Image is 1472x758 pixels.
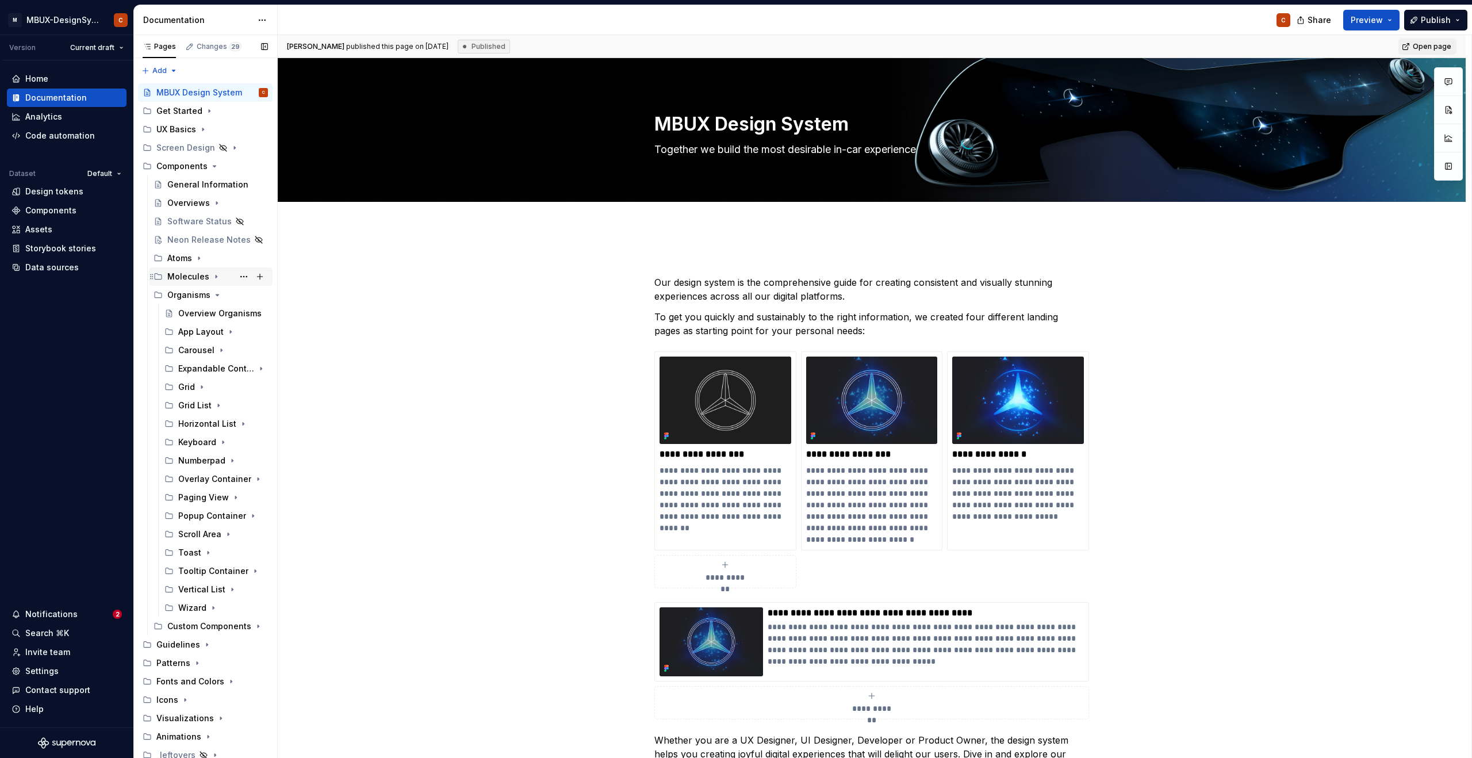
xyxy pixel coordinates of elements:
[178,363,254,374] div: Expandable Container
[7,182,126,201] a: Design tokens
[156,87,242,98] div: MBUX Design System
[149,175,273,194] a: General Information
[138,102,273,120] div: Get Started
[1308,14,1331,26] span: Share
[138,728,273,746] div: Animations
[25,703,44,715] div: Help
[7,258,126,277] a: Data sources
[25,73,48,85] div: Home
[660,357,791,444] img: 5452a31a-a05a-4770-b13a-30c415a2a2e5.png
[149,617,273,636] div: Custom Components
[178,529,221,540] div: Scroll Area
[152,66,167,75] span: Add
[458,40,510,53] div: Published
[138,139,273,157] div: Screen Design
[160,470,273,488] div: Overlay Container
[167,252,192,264] div: Atoms
[160,396,273,415] div: Grid List
[2,7,131,32] button: MMBUX-DesignSystemC
[7,127,126,145] a: Code automation
[25,646,70,658] div: Invite team
[160,543,273,562] div: Toast
[7,643,126,661] a: Invite team
[25,243,96,254] div: Storybook stories
[9,169,36,178] div: Dataset
[138,157,273,175] div: Components
[7,662,126,680] a: Settings
[7,108,126,126] a: Analytics
[1291,10,1339,30] button: Share
[178,437,216,448] div: Keyboard
[167,197,210,209] div: Overviews
[138,672,273,691] div: Fonts and Colors
[149,231,273,249] a: Neon Release Notes
[25,608,78,620] div: Notifications
[7,624,126,642] button: Search ⌘K
[26,14,100,26] div: MBUX-DesignSystem
[7,89,126,107] a: Documentation
[25,186,83,197] div: Design tokens
[138,654,273,672] div: Patterns
[160,359,273,378] div: Expandable Container
[654,310,1089,338] p: To get you quickly and sustainably to the right information, we created four different landing pa...
[178,602,206,614] div: Wizard
[25,262,79,273] div: Data sources
[262,87,265,98] div: C
[1398,39,1456,55] a: Open page
[25,684,90,696] div: Contact support
[160,507,273,525] div: Popup Container
[167,289,210,301] div: Organisms
[7,201,126,220] a: Components
[160,341,273,359] div: Carousel
[25,627,69,639] div: Search ⌘K
[138,636,273,654] div: Guidelines
[7,70,126,88] a: Home
[143,42,176,51] div: Pages
[287,42,448,51] span: published this page on [DATE]
[1413,42,1451,51] span: Open page
[178,400,212,411] div: Grid List
[7,220,126,239] a: Assets
[178,326,224,338] div: App Layout
[160,304,273,323] a: Overview Organisms
[178,492,229,503] div: Paging View
[1404,10,1467,30] button: Publish
[178,547,201,558] div: Toast
[7,700,126,718] button: Help
[178,418,236,430] div: Horizontal List
[160,323,273,341] div: App Layout
[118,16,123,25] div: C
[1281,16,1286,25] div: C
[25,665,59,677] div: Settings
[178,584,225,595] div: Vertical List
[178,344,214,356] div: Carousel
[143,14,252,26] div: Documentation
[9,43,36,52] div: Version
[178,510,246,522] div: Popup Container
[229,42,241,51] span: 29
[1343,10,1400,30] button: Preview
[660,607,763,676] img: 5c861090-c75e-4f64-bf15-17ed704c7bbd.png
[160,562,273,580] div: Tooltip Container
[1351,14,1383,26] span: Preview
[156,657,190,669] div: Patterns
[167,179,248,190] div: General Information
[149,212,273,231] a: Software Status
[38,737,95,749] svg: Supernova Logo
[25,111,62,122] div: Analytics
[178,473,251,485] div: Overlay Container
[156,731,201,742] div: Animations
[160,378,273,396] div: Grid
[160,451,273,470] div: Numberpad
[160,415,273,433] div: Horizontal List
[113,610,122,619] span: 2
[167,216,232,227] div: Software Status
[82,166,126,182] button: Default
[149,194,273,212] a: Overviews
[156,694,178,706] div: Icons
[138,120,273,139] div: UX Basics
[1421,14,1451,26] span: Publish
[138,83,273,102] a: MBUX Design SystemC
[160,599,273,617] div: Wizard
